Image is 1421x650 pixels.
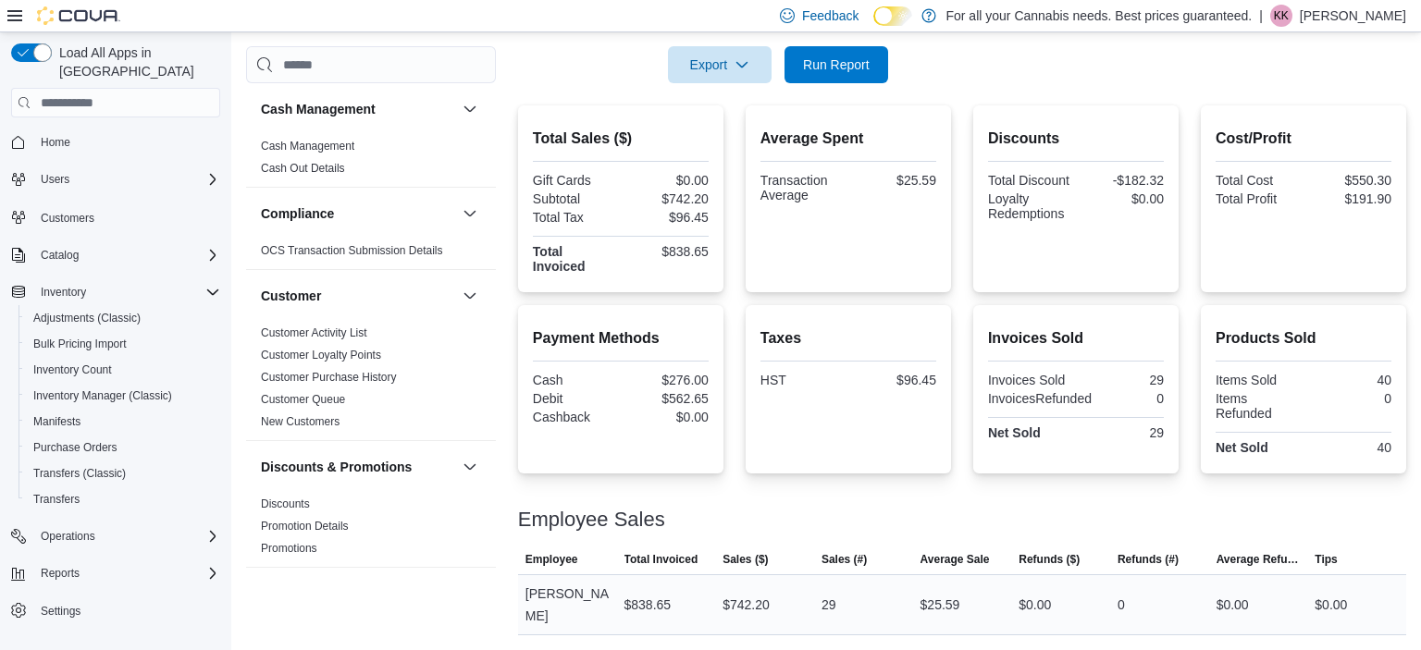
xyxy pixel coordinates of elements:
[1315,552,1337,567] span: Tips
[261,204,334,223] h3: Compliance
[1259,5,1263,27] p: |
[624,552,698,567] span: Total Invoiced
[1099,391,1164,406] div: 0
[261,100,455,118] button: Cash Management
[822,552,867,567] span: Sales (#)
[624,410,709,424] div: $0.00
[33,311,141,325] span: Adjustments (Classic)
[261,542,317,555] a: Promotions
[988,191,1072,221] div: Loyalty Redemptions
[26,411,88,433] a: Manifests
[1307,191,1391,206] div: $191.90
[760,373,845,387] div: HST
[533,191,617,206] div: Subtotal
[4,203,228,230] button: Customers
[261,370,397,385] span: Customer Purchase History
[19,305,228,331] button: Adjustments (Classic)
[1270,5,1292,27] div: Kate Kerschner
[261,392,345,407] span: Customer Queue
[873,6,912,26] input: Dark Mode
[1217,552,1301,567] span: Average Refund
[26,436,220,459] span: Purchase Orders
[1274,5,1289,27] span: KK
[19,460,228,486] button: Transfers (Classic)
[33,244,86,266] button: Catalog
[33,562,87,584] button: Reports
[33,281,220,303] span: Inventory
[4,560,228,586] button: Reports
[1080,373,1164,387] div: 29
[533,327,709,350] h2: Payment Methods
[19,435,228,460] button: Purchase Orders
[624,594,672,616] div: $838.65
[852,173,936,188] div: $25.59
[261,287,321,305] h3: Customer
[1216,327,1391,350] h2: Products Sold
[459,456,481,478] button: Discounts & Promotions
[33,600,88,622] a: Settings
[988,425,1041,440] strong: Net Sold
[33,207,102,229] a: Customers
[19,409,228,435] button: Manifests
[852,373,936,387] div: $96.45
[19,331,228,357] button: Bulk Pricing Import
[261,162,345,175] a: Cash Out Details
[37,6,120,25] img: Cova
[1118,594,1125,616] div: 0
[261,393,345,406] a: Customer Queue
[1216,391,1300,421] div: Items Refunded
[1019,552,1080,567] span: Refunds ($)
[261,325,367,340] span: Customer Activity List
[33,562,220,584] span: Reports
[26,436,125,459] a: Purchase Orders
[921,552,990,567] span: Average Sale
[533,373,617,387] div: Cash
[33,130,220,153] span: Home
[26,488,220,510] span: Transfers
[26,385,179,407] a: Inventory Manager (Classic)
[261,541,317,556] span: Promotions
[988,373,1072,387] div: Invoices Sold
[624,391,709,406] div: $562.65
[19,357,228,383] button: Inventory Count
[1080,173,1164,188] div: -$182.32
[459,202,481,225] button: Compliance
[4,129,228,155] button: Home
[624,173,709,188] div: $0.00
[26,333,220,355] span: Bulk Pricing Import
[624,210,709,225] div: $96.45
[26,462,133,484] a: Transfers (Classic)
[822,594,836,616] div: 29
[533,391,617,406] div: Debit
[33,244,220,266] span: Catalog
[261,519,349,533] span: Promotion Details
[261,458,455,476] button: Discounts & Promotions
[261,287,455,305] button: Customer
[33,388,172,403] span: Inventory Manager (Classic)
[261,204,455,223] button: Compliance
[26,359,220,381] span: Inventory Count
[802,6,859,25] span: Feedback
[33,131,78,153] a: Home
[525,552,578,567] span: Employee
[4,523,228,549] button: Operations
[261,161,345,176] span: Cash Out Details
[261,243,443,258] span: OCS Transaction Submission Details
[1217,594,1249,616] div: $0.00
[533,128,709,150] h2: Total Sales ($)
[33,414,80,429] span: Manifests
[26,385,220,407] span: Inventory Manager (Classic)
[26,359,119,381] a: Inventory Count
[1216,191,1300,206] div: Total Profit
[33,362,112,377] span: Inventory Count
[33,281,93,303] button: Inventory
[41,285,86,300] span: Inventory
[1315,594,1347,616] div: $0.00
[760,128,936,150] h2: Average Spent
[1307,391,1391,406] div: 0
[988,128,1164,150] h2: Discounts
[41,135,70,150] span: Home
[945,5,1252,27] p: For all your Cannabis needs. Best prices guaranteed.
[679,46,760,83] span: Export
[518,575,617,634] div: [PERSON_NAME]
